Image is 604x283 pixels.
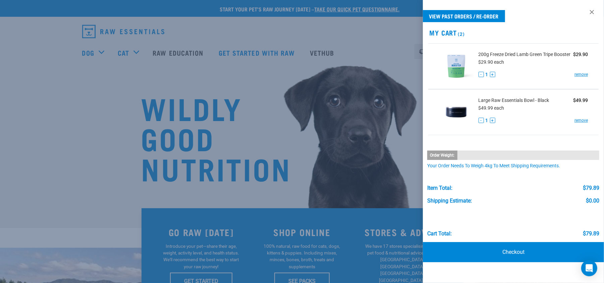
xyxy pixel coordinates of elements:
div: Item Total: [427,185,452,191]
span: 1 [486,117,488,124]
img: Freeze Dried Lamb Green Tripe Booster [439,49,474,83]
div: $0.00 [586,198,599,204]
span: (2) [457,33,464,35]
button: + [490,72,495,77]
div: $79.89 [583,231,599,237]
span: $49.99 each [479,105,504,111]
span: 200g Freeze Dried Lamb Green Tripe Booster [479,51,571,58]
div: Cart total: [427,231,452,237]
a: Checkout [423,242,604,262]
button: + [490,118,495,123]
div: $79.89 [583,185,599,191]
div: Your order needs to weigh 4kg to meet shipping requirements. [427,163,599,169]
button: - [479,118,484,123]
div: Open Intercom Messenger [581,260,597,276]
div: Shipping Estimate: [427,198,472,204]
a: remove [574,117,588,123]
button: - [479,72,484,77]
div: Order weight: 0.7kg [427,151,457,160]
a: View past orders / re-order [423,10,505,22]
span: Large Raw Essentials Bowl - Black [479,97,549,104]
span: 1 [486,71,488,78]
strong: $29.90 [573,52,588,57]
span: $29.90 each [479,59,504,65]
a: remove [574,71,588,77]
strong: $49.99 [573,98,588,103]
img: Raw Essentials Bowl - Black [439,95,474,129]
h2: My Cart [423,29,604,37]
